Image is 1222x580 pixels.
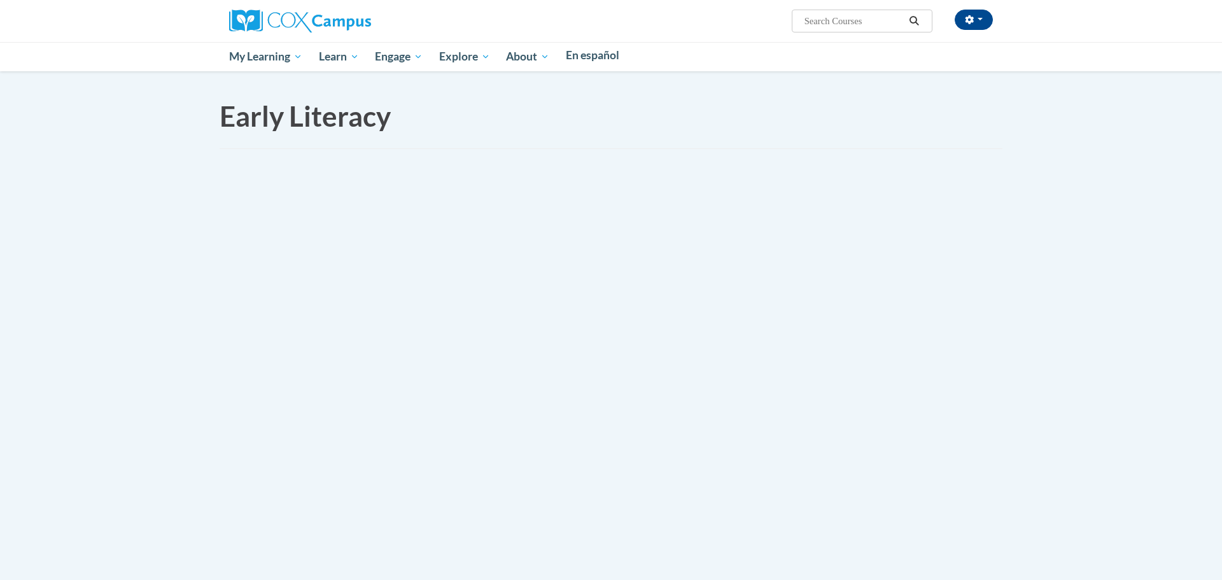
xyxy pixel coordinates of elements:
[367,42,431,71] a: Engage
[311,42,367,71] a: Learn
[221,42,311,71] a: My Learning
[220,99,391,132] span: Early Literacy
[439,49,490,64] span: Explore
[229,15,371,25] a: Cox Campus
[229,10,371,32] img: Cox Campus
[558,42,628,69] a: En español
[319,49,359,64] span: Learn
[905,13,924,29] button: Search
[431,42,498,71] a: Explore
[909,17,920,26] i: 
[229,49,302,64] span: My Learning
[210,42,1012,71] div: Main menu
[375,49,423,64] span: Engage
[955,10,993,30] button: Account Settings
[803,13,905,29] input: Search Courses
[498,42,558,71] a: About
[506,49,549,64] span: About
[566,48,619,62] span: En español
